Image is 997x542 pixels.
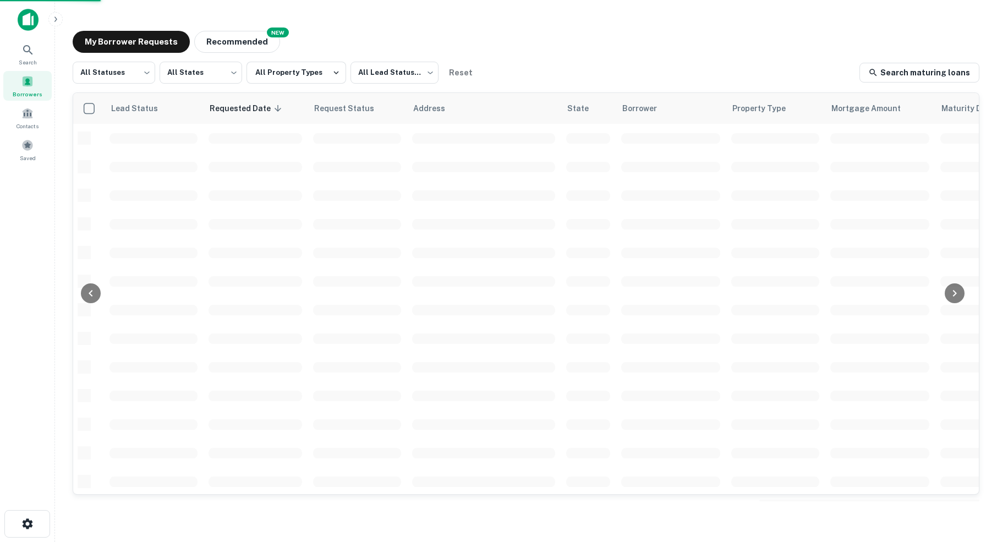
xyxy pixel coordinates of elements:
[443,62,478,84] button: Reset
[3,135,52,165] a: Saved
[194,31,280,53] button: Recommended
[616,93,726,124] th: Borrower
[314,102,388,115] span: Request Status
[20,154,36,162] span: Saved
[19,58,37,67] span: Search
[726,93,825,124] th: Property Type
[413,102,459,115] span: Address
[111,102,172,115] span: Lead Status
[831,102,915,115] span: Mortgage Amount
[104,93,203,124] th: Lead Status
[825,93,935,124] th: Mortgage Amount
[160,58,242,87] div: All States
[246,62,346,84] button: All Property Types
[407,93,561,124] th: Address
[203,93,308,124] th: Requested Date
[13,90,42,98] span: Borrowers
[622,102,671,115] span: Borrower
[859,63,979,83] a: Search maturing loans
[567,102,603,115] span: State
[941,102,994,114] h6: Maturity Date
[3,71,52,101] a: Borrowers
[17,122,39,130] span: Contacts
[210,102,285,115] span: Requested Date
[308,93,407,124] th: Request Status
[3,103,52,133] a: Contacts
[73,58,155,87] div: All Statuses
[267,28,289,37] div: NEW
[942,454,997,507] iframe: Chat Widget
[3,39,52,69] a: Search
[561,93,616,124] th: State
[350,58,439,87] div: All Lead Statuses
[18,9,39,31] img: capitalize-icon.png
[73,31,190,53] button: My Borrower Requests
[732,102,800,115] span: Property Type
